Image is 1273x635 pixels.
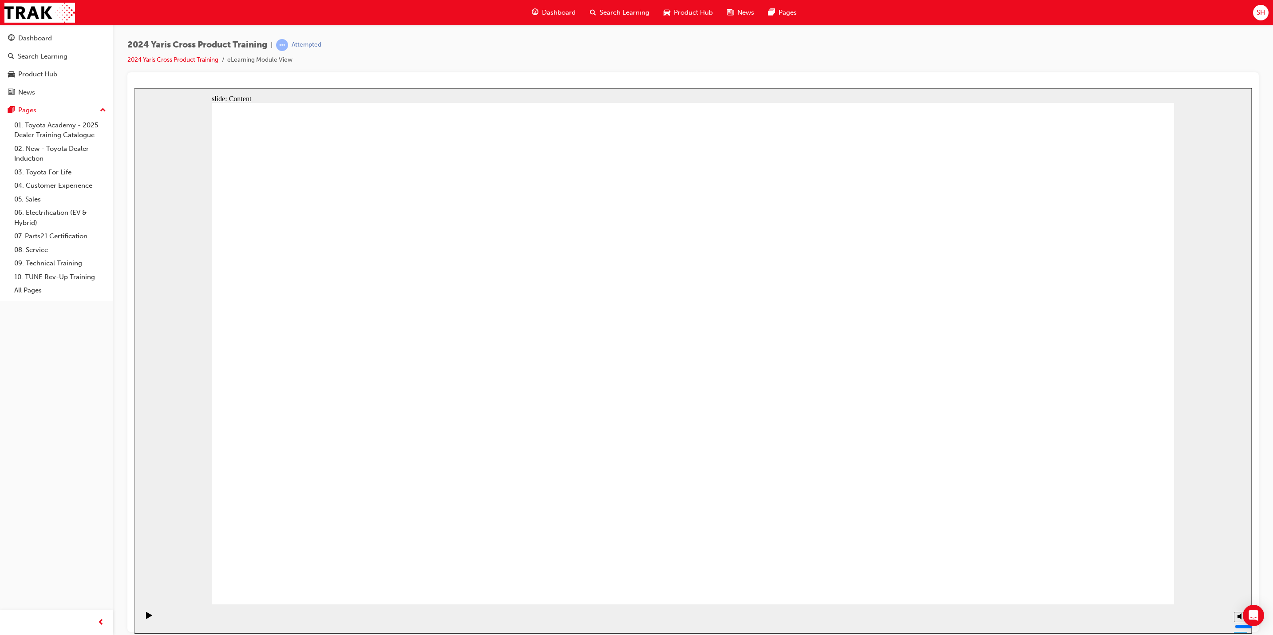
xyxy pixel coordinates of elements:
[18,87,35,98] div: News
[8,89,15,97] span: news-icon
[271,40,273,50] span: |
[1095,516,1113,545] div: misc controls
[100,105,106,116] span: up-icon
[4,102,110,118] button: Pages
[98,617,104,628] span: prev-icon
[542,8,576,18] span: Dashboard
[4,30,110,47] a: Dashboard
[18,105,36,115] div: Pages
[525,4,583,22] a: guage-iconDashboard
[8,71,15,79] span: car-icon
[227,55,293,65] li: eLearning Module View
[8,53,14,61] span: search-icon
[674,8,713,18] span: Product Hub
[4,516,20,545] div: playback controls
[4,84,110,101] a: News
[127,40,267,50] span: 2024 Yaris Cross Product Training
[11,270,110,284] a: 10. TUNE Rev-Up Training
[720,4,761,22] a: news-iconNews
[1099,524,1114,534] button: Mute (Ctrl+Alt+M)
[779,8,797,18] span: Pages
[664,7,670,18] span: car-icon
[276,39,288,51] span: learningRecordVerb_ATTEMPT-icon
[11,256,110,270] a: 09. Technical Training
[292,41,321,49] div: Attempted
[18,69,57,79] div: Product Hub
[1253,5,1269,20] button: SH
[727,7,734,18] span: news-icon
[600,8,649,18] span: Search Learning
[4,48,110,65] a: Search Learning
[1243,605,1264,626] div: Open Intercom Messenger
[8,106,15,114] span: pages-icon
[4,28,110,102] button: DashboardSearch LearningProduct HubNews
[1100,535,1158,542] input: volume
[590,7,596,18] span: search-icon
[4,523,20,538] button: Play (Ctrl+Alt+P)
[127,56,218,63] a: 2024 Yaris Cross Product Training
[8,35,15,43] span: guage-icon
[11,142,110,166] a: 02. New - Toyota Dealer Induction
[11,229,110,243] a: 07. Parts21 Certification
[532,7,538,18] span: guage-icon
[583,4,656,22] a: search-iconSearch Learning
[761,4,804,22] a: pages-iconPages
[11,284,110,297] a: All Pages
[11,193,110,206] a: 05. Sales
[11,166,110,179] a: 03. Toyota For Life
[11,179,110,193] a: 04. Customer Experience
[18,33,52,43] div: Dashboard
[11,206,110,229] a: 06. Electrification (EV & Hybrid)
[768,7,775,18] span: pages-icon
[1257,8,1265,18] span: SH
[4,3,75,23] img: Trak
[656,4,720,22] a: car-iconProduct Hub
[11,243,110,257] a: 08. Service
[18,51,67,62] div: Search Learning
[4,66,110,83] a: Product Hub
[11,118,110,142] a: 01. Toyota Academy - 2025 Dealer Training Catalogue
[737,8,754,18] span: News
